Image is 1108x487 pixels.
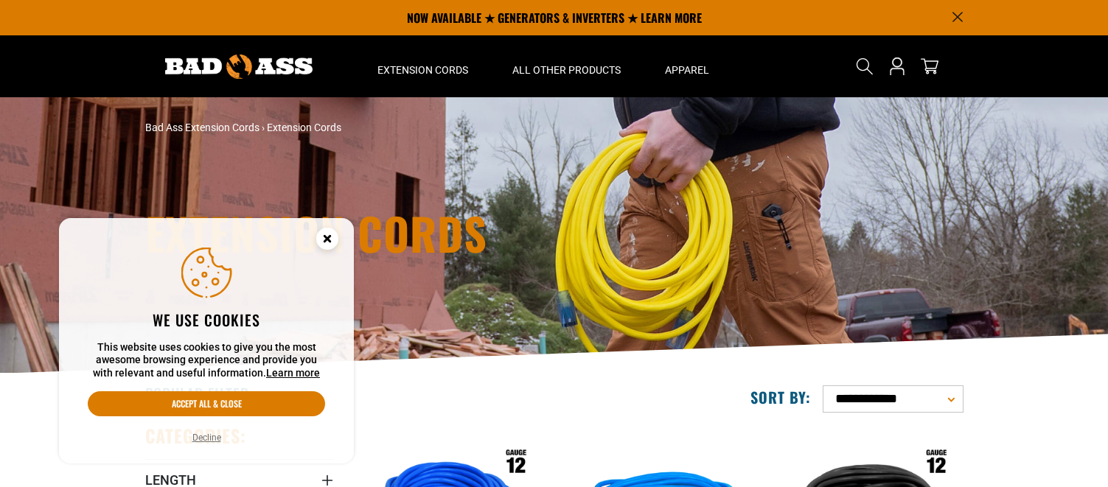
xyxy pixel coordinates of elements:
button: Accept all & close [88,391,325,416]
a: Learn more [266,367,320,379]
summary: Extension Cords [355,35,490,97]
h1: Extension Cords [145,211,683,255]
span: Apparel [665,63,709,77]
span: Extension Cords [377,63,468,77]
summary: Search [853,55,877,78]
summary: All Other Products [490,35,643,97]
span: Extension Cords [267,122,341,133]
label: Sort by: [750,388,811,407]
a: Bad Ass Extension Cords [145,122,259,133]
nav: breadcrumbs [145,120,683,136]
button: Decline [188,430,226,445]
img: Bad Ass Extension Cords [165,55,313,79]
span: All Other Products [512,63,621,77]
p: This website uses cookies to give you the most awesome browsing experience and provide you with r... [88,341,325,380]
summary: Apparel [643,35,731,97]
h2: We use cookies [88,310,325,329]
aside: Cookie Consent [59,218,354,464]
span: › [262,122,265,133]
